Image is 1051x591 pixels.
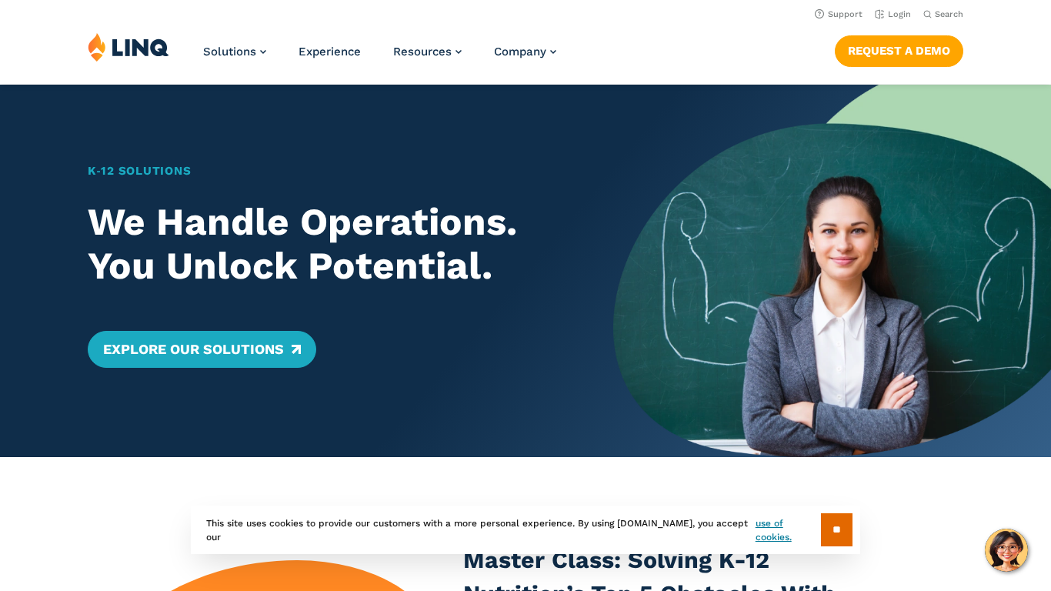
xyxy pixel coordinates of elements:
[985,529,1028,572] button: Hello, have a question? Let’s chat.
[815,9,862,19] a: Support
[494,45,556,58] a: Company
[835,32,963,66] nav: Button Navigation
[203,32,556,83] nav: Primary Navigation
[191,506,860,554] div: This site uses cookies to provide our customers with a more personal experience. By using [DOMAIN...
[875,9,911,19] a: Login
[203,45,256,58] span: Solutions
[494,45,546,58] span: Company
[203,45,266,58] a: Solutions
[393,45,452,58] span: Resources
[88,331,316,368] a: Explore Our Solutions
[935,9,963,19] span: Search
[613,85,1051,457] img: Home Banner
[835,35,963,66] a: Request a Demo
[756,516,821,544] a: use of cookies.
[393,45,462,58] a: Resources
[88,162,570,180] h1: K‑12 Solutions
[299,45,361,58] a: Experience
[923,8,963,20] button: Open Search Bar
[88,200,570,287] h2: We Handle Operations. You Unlock Potential.
[88,32,169,62] img: LINQ | K‑12 Software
